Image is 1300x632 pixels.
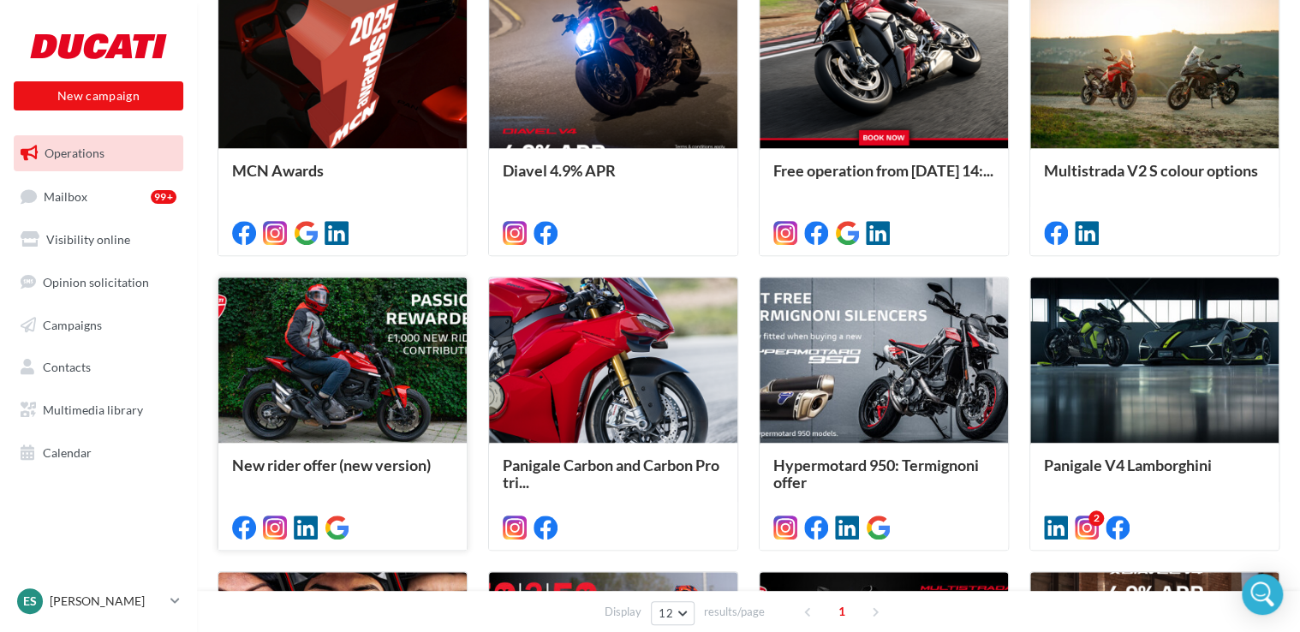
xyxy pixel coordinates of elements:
a: Contacts [10,349,187,385]
div: 99+ [151,190,176,204]
span: Free operation from [DATE] 14:... [773,161,993,180]
p: [PERSON_NAME] [50,593,164,610]
span: Diavel 4.9% APR [503,161,616,180]
a: Calendar [10,435,187,471]
span: ES [23,593,37,610]
a: ES [PERSON_NAME] [14,585,183,617]
button: 12 [651,601,695,625]
a: Multimedia library [10,392,187,428]
span: Opinion solicitation [43,275,149,289]
a: Opinion solicitation [10,265,187,301]
span: Contacts [43,360,91,374]
span: Multistrada V2 S colour options [1044,161,1258,180]
a: Mailbox99+ [10,178,187,215]
a: Visibility online [10,222,187,258]
div: Open Intercom Messenger [1242,574,1283,615]
span: MCN Awards [232,161,324,180]
span: results/page [704,604,765,620]
button: New campaign [14,81,183,110]
span: Hypermotard 950: Termignoni offer [773,456,979,492]
span: 1 [828,598,856,625]
span: Multimedia library [43,402,143,417]
span: Mailbox [44,188,87,203]
span: Visibility online [46,232,130,247]
span: Operations [45,146,104,160]
span: Calendar [43,445,92,460]
a: Operations [10,135,187,171]
span: Panigale V4 Lamborghini [1044,456,1212,474]
span: New rider offer (new version) [232,456,431,474]
a: Campaigns [10,307,187,343]
span: Display [605,604,641,620]
span: Campaigns [43,317,102,331]
div: 2 [1088,510,1104,526]
span: 12 [659,606,673,620]
span: Panigale Carbon and Carbon Pro tri... [503,456,719,492]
